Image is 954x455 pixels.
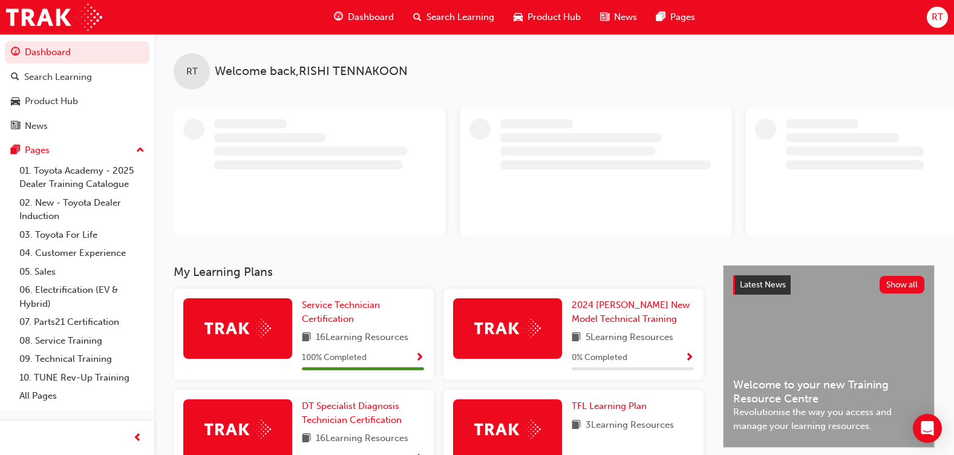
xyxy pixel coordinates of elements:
span: Welcome back , RISHI TENNAKOON [215,65,408,79]
button: DashboardSearch LearningProduct HubNews [5,39,149,139]
a: car-iconProduct Hub [504,5,590,30]
div: Product Hub [25,94,78,108]
button: Pages [5,139,149,162]
span: RT [932,10,943,24]
span: Product Hub [528,10,581,24]
a: News [5,115,149,137]
img: Trak [204,420,271,439]
a: 02. New - Toyota Dealer Induction [15,194,149,226]
img: Trak [474,319,541,338]
a: 2024 [PERSON_NAME] New Model Technical Training [572,298,694,326]
img: Trak [204,319,271,338]
a: 01. Toyota Academy - 2025 Dealer Training Catalogue [15,162,149,194]
a: news-iconNews [590,5,647,30]
span: Latest News [740,280,786,290]
span: News [614,10,637,24]
span: pages-icon [11,145,20,156]
span: guage-icon [11,47,20,58]
div: News [25,119,48,133]
a: 10. TUNE Rev-Up Training [15,368,149,387]
span: 3 Learning Resources [586,418,674,433]
button: Show all [880,276,925,293]
span: DT Specialist Diagnosis Technician Certification [302,401,402,425]
span: book-icon [572,418,581,433]
span: guage-icon [334,10,343,25]
a: 03. Toyota For Life [15,226,149,244]
span: Welcome to your new Training Resource Centre [733,378,924,405]
span: prev-icon [133,431,142,446]
span: Service Technician Certification [302,300,380,324]
span: RT [186,65,198,79]
a: DT Specialist Diagnosis Technician Certification [302,399,424,427]
span: news-icon [600,10,609,25]
a: search-iconSearch Learning [403,5,504,30]
a: guage-iconDashboard [324,5,403,30]
span: Search Learning [426,10,494,24]
span: Dashboard [348,10,394,24]
span: Show Progress [685,353,694,364]
div: Open Intercom Messenger [913,414,942,443]
a: Latest NewsShow allWelcome to your new Training Resource CentreRevolutionise the way you access a... [723,265,935,448]
a: 08. Service Training [15,332,149,350]
span: up-icon [136,143,145,159]
a: 09. Technical Training [15,350,149,368]
img: Trak [474,420,541,439]
button: RT [927,7,948,28]
span: car-icon [514,10,523,25]
h3: My Learning Plans [174,265,704,279]
span: 5 Learning Resources [586,330,673,345]
span: 0 % Completed [572,351,627,365]
span: pages-icon [656,10,665,25]
button: Show Progress [415,350,424,365]
a: TFL Learning Plan [572,399,652,413]
a: Dashboard [5,41,149,64]
div: Pages [25,143,50,157]
span: book-icon [572,330,581,345]
img: Trak [6,4,102,31]
span: 2024 [PERSON_NAME] New Model Technical Training [572,300,690,324]
span: 16 Learning Resources [316,330,408,345]
span: 100 % Completed [302,351,367,365]
span: car-icon [11,96,20,107]
span: Revolutionise the way you access and manage your learning resources. [733,405,924,433]
span: book-icon [302,330,311,345]
span: Show Progress [415,353,424,364]
a: Service Technician Certification [302,298,424,326]
span: TFL Learning Plan [572,401,647,411]
a: 05. Sales [15,263,149,281]
span: news-icon [11,121,20,132]
span: Pages [670,10,695,24]
button: Show Progress [685,350,694,365]
a: Search Learning [5,66,149,88]
span: search-icon [11,72,19,83]
div: Search Learning [24,70,92,84]
a: Product Hub [5,90,149,113]
a: pages-iconPages [647,5,705,30]
a: 04. Customer Experience [15,244,149,263]
a: 06. Electrification (EV & Hybrid) [15,281,149,313]
a: 07. Parts21 Certification [15,313,149,332]
a: All Pages [15,387,149,405]
span: 16 Learning Resources [316,431,408,447]
span: book-icon [302,431,311,447]
a: Latest NewsShow all [733,275,924,295]
span: search-icon [413,10,422,25]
